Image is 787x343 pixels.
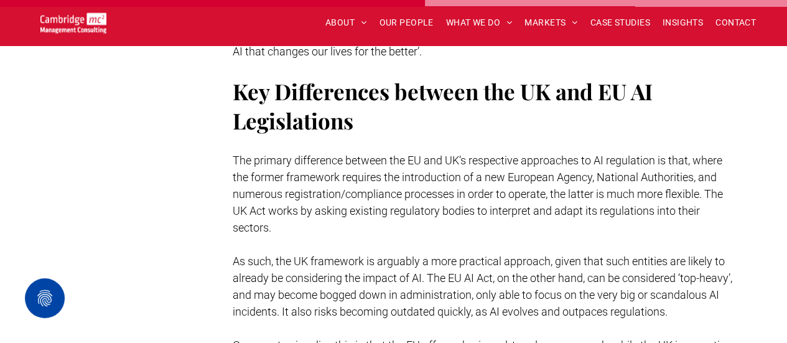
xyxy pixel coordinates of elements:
a: INSIGHTS [656,13,709,32]
a: CASE STUDIES [584,13,656,32]
span: As such, the UK framework is arguably a more practical approach, given that such entities are lik... [233,255,732,318]
img: Go to Homepage [40,12,106,33]
span: In following these values, the UK hopes to fulfil their goal ‘to make the UK a great place to bui... [233,28,730,58]
a: ABOUT [319,13,373,32]
a: MARKETS [518,13,584,32]
span: The primary difference between the EU and UK’s respective approaches to AI regulation is that, wh... [233,154,723,234]
a: Your Business Transformed | Cambridge Management Consulting [40,14,106,27]
a: WHAT WE DO [440,13,519,32]
a: OUR PEOPLE [373,13,439,32]
span: Key Differences between the UK and EU AI Legislations [233,77,653,135]
a: CONTACT [709,13,762,32]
